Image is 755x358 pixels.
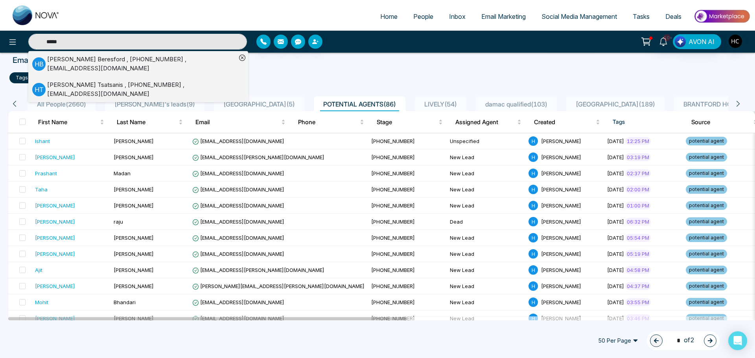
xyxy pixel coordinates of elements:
span: of 2 [672,335,694,346]
span: Madan [114,170,131,176]
p: Email Statistics: [13,54,70,66]
span: LIVELY ( 54 ) [421,100,460,108]
td: New Lead [447,230,525,246]
span: [DATE] [607,170,624,176]
a: People [405,9,441,24]
td: New Lead [447,149,525,165]
th: Last Name [110,111,189,133]
div: Ishant [35,137,50,145]
span: Email [195,117,280,127]
span: [PERSON_NAME] [541,315,581,321]
span: Stage [377,117,437,127]
span: [PHONE_NUMBER] [371,283,415,289]
span: [PERSON_NAME] [114,186,154,193]
span: [PERSON_NAME] [541,154,581,160]
span: AVON AI [689,37,714,46]
div: [PERSON_NAME] [35,234,75,242]
span: [EMAIL_ADDRESS][DOMAIN_NAME] [192,218,284,225]
span: [EMAIL_ADDRESS][DOMAIN_NAME] [192,235,284,241]
span: potential agent [686,185,727,194]
span: potential agent [686,201,727,210]
span: [PHONE_NUMBER] [371,267,415,273]
span: [DATE] [607,202,624,209]
span: [EMAIL_ADDRESS][DOMAIN_NAME] [192,202,284,209]
span: potential agent [686,169,727,178]
span: potential agent [686,153,727,162]
span: H [528,201,538,210]
th: First Name [32,111,110,133]
th: Created [528,111,606,133]
div: [PERSON_NAME] [35,282,75,290]
span: Inbox [449,13,466,20]
span: H [528,136,538,146]
span: raju [114,218,123,225]
span: H [528,217,538,226]
span: 04:58 PM [625,266,651,274]
td: New Lead [447,246,525,262]
span: 05:54 PM [625,234,651,242]
span: Assigned Agent [455,117,516,127]
span: Social Media Management [541,13,617,20]
span: 10+ [663,34,670,41]
img: Market-place.gif [693,7,750,25]
span: [PHONE_NUMBER] [371,154,415,160]
span: 02:37 PM [625,169,651,177]
span: [PHONE_NUMBER] [371,251,415,257]
span: [PERSON_NAME]'s leads ( 9 ) [111,100,198,108]
span: Email Marketing [481,13,526,20]
span: [DATE] [607,235,624,241]
span: [GEOGRAPHIC_DATA] ( 5 ) [220,100,298,108]
span: Source [691,117,751,127]
span: [EMAIL_ADDRESS][DOMAIN_NAME] [192,170,284,176]
span: Last Name [117,117,177,127]
span: [PERSON_NAME] [114,315,154,321]
div: [PERSON_NAME] [35,202,75,209]
th: Phone [292,111,370,133]
span: [PERSON_NAME] [114,138,154,144]
span: [PERSON_NAME] [114,283,154,289]
span: [PHONE_NUMBER] [371,186,415,193]
div: Open Intercom Messenger [728,331,747,350]
span: [PERSON_NAME] [541,299,581,305]
p: tags include potential agent [16,74,97,82]
td: New Lead [447,294,525,310]
td: New Lead [447,310,525,327]
span: People [413,13,433,20]
span: potential agent [686,233,727,242]
span: [PERSON_NAME] [114,202,154,209]
a: Inbox [441,9,473,24]
span: 03:55 PM [625,298,651,306]
th: Email [189,111,292,133]
span: [EMAIL_ADDRESS][DOMAIN_NAME] [192,315,284,321]
span: 01:00 PM [625,202,651,209]
span: [DATE] [607,138,624,144]
span: H [528,265,538,275]
span: H [528,185,538,194]
span: [PHONE_NUMBER] [371,315,415,321]
span: [DATE] [607,267,624,273]
span: 06:32 PM [625,218,651,226]
span: [EMAIL_ADDRESS][DOMAIN_NAME] [192,251,284,257]
span: [DATE] [607,218,624,225]
a: Deals [657,9,689,24]
a: 10+ [654,34,673,48]
td: Dead [447,214,525,230]
span: [DATE] [607,251,624,257]
span: H [528,281,538,291]
th: Stage [370,111,449,133]
span: H [528,297,538,307]
span: Tasks [633,13,650,20]
td: Unspecified [447,133,525,149]
span: potential agent [686,282,727,290]
p: H T [32,83,46,96]
span: [DATE] [607,315,624,321]
span: [PERSON_NAME] [114,267,154,273]
button: AVON AI [673,34,721,49]
span: Home [380,13,398,20]
span: 05:19 PM [625,250,651,258]
span: H [528,314,538,323]
span: H [528,169,538,178]
img: User Avatar [729,35,742,48]
td: New Lead [447,165,525,182]
div: Taha [35,185,48,193]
